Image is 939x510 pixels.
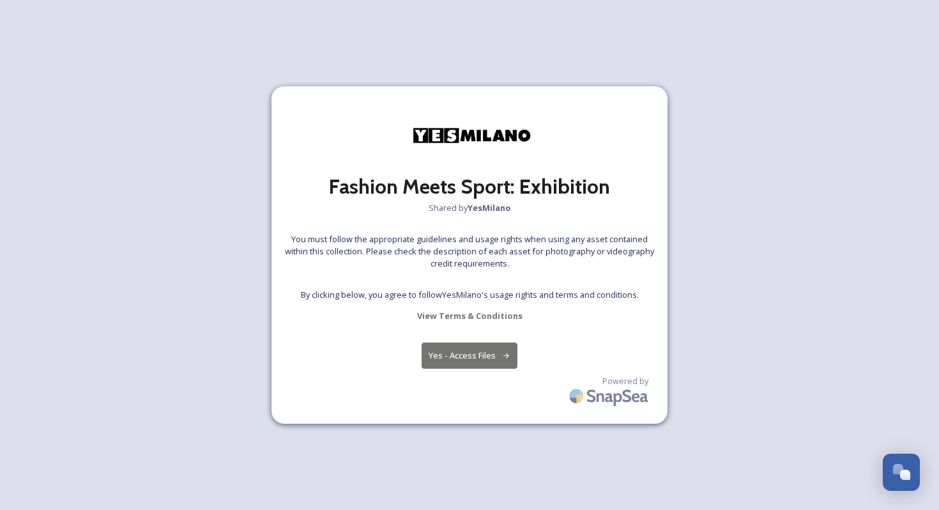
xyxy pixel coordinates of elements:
[417,310,523,321] strong: View Terms & Conditions
[883,454,920,491] button: Open Chat
[284,233,655,270] span: You must follow the appropriate guidelines and usage rights when using any asset contained within...
[468,202,511,213] strong: YesMilano
[602,375,648,387] span: Powered by
[422,343,517,369] button: Yes - Access Files
[329,171,610,202] h2: Fashion Meets Sport: Exhibition
[406,99,533,171] img: yesmi.jpg
[417,308,523,323] a: View Terms & Conditions
[565,381,655,411] img: SnapSea Logo
[301,289,639,301] span: By clicking below, you agree to follow YesMilano 's usage rights and terms and conditions.
[429,202,511,214] span: Shared by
